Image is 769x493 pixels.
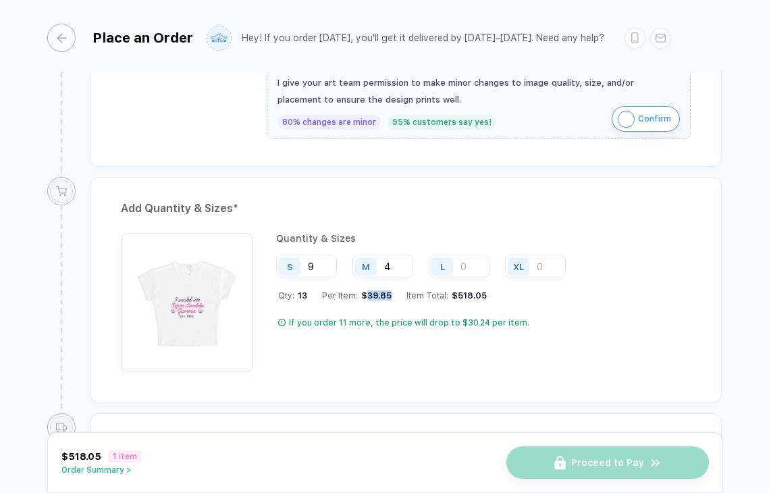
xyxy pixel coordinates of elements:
[618,111,635,128] img: icon
[448,290,487,301] div: $518.05
[612,106,680,132] button: iconConfirm
[121,198,691,219] div: Add Quantity & Sizes
[278,290,307,301] div: Qty:
[287,261,293,271] div: S
[242,32,604,44] div: Hey! If you order [DATE], you'll get it delivered by [DATE]–[DATE]. Need any help?
[406,290,487,301] div: Item Total:
[128,240,246,358] img: 78ab38d7-7381-4ede-a8ec-c0c53dea40eb_nt_front_1756252299655.jpg
[61,465,142,475] button: Order Summary >
[207,26,231,50] img: user profile
[388,115,496,130] div: 95% customers say yes!
[440,261,445,271] div: L
[289,317,529,328] div: If you order 11 more, the price will drop to $30.24 per item.
[108,450,142,463] span: 1 item
[638,108,671,130] span: Confirm
[277,74,680,108] div: I give your art team permission to make minor changes to image quality, size, and/or placement to...
[92,30,193,46] div: Place an Order
[513,261,524,271] div: XL
[61,451,101,462] span: $518.05
[322,290,392,301] div: Per Item:
[294,290,307,301] span: 13
[362,261,370,271] div: M
[358,290,392,301] div: $39.85
[277,115,381,130] div: 80% changes are minor
[276,233,576,244] div: Quantity & Sizes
